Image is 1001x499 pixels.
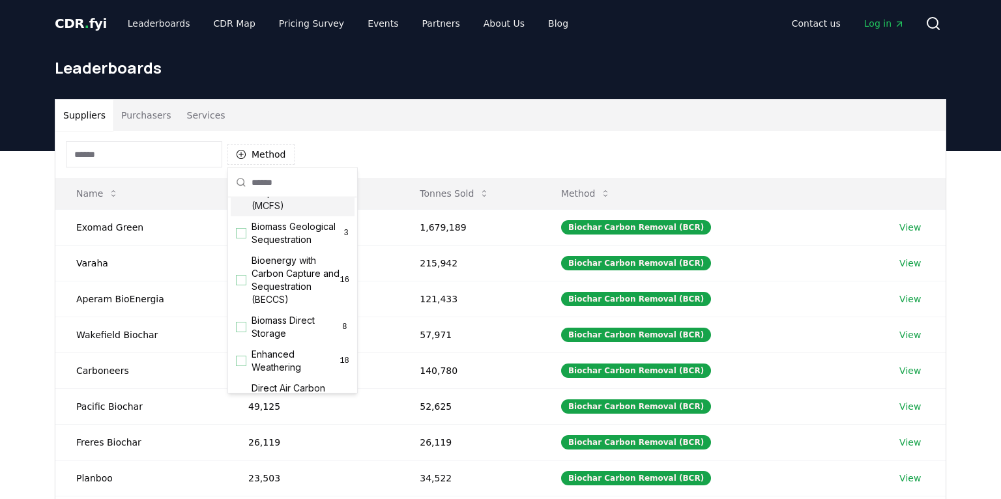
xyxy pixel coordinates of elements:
td: 49,125 [227,388,399,424]
span: CDR fyi [55,16,107,31]
td: Carboneers [55,352,227,388]
div: Biochar Carbon Removal (BCR) [561,328,711,342]
a: Leaderboards [117,12,201,35]
td: 26,119 [227,424,399,460]
td: Wakefield Biochar [55,317,227,352]
a: About Us [473,12,535,35]
span: Bioenergy with Carbon Capture and Sequestration (BECCS) [252,254,340,306]
a: View [899,400,921,413]
td: 52,625 [399,388,540,424]
nav: Main [781,12,915,35]
a: View [899,257,921,270]
td: 57,971 [399,317,540,352]
button: Services [179,100,233,131]
span: 8 [340,322,349,332]
div: Biochar Carbon Removal (BCR) [561,256,711,270]
span: Biomass Direct Storage [252,314,340,340]
td: Exomad Green [55,209,227,245]
button: Method [551,180,622,207]
span: Log in [864,17,905,30]
div: Biochar Carbon Removal (BCR) [561,399,711,414]
a: Pricing Survey [268,12,355,35]
div: Biochar Carbon Removal (BCR) [561,435,711,449]
span: 16 [340,275,349,285]
span: 3 [343,228,349,238]
nav: Main [117,12,579,35]
a: View [899,328,921,341]
div: Biochar Carbon Removal (BCR) [561,220,711,235]
td: Freres Biochar [55,424,227,460]
a: Contact us [781,12,851,35]
td: 26,119 [399,424,540,460]
td: Planboo [55,460,227,496]
td: Varaha [55,245,227,281]
td: Aperam BioEnergia [55,281,227,317]
button: Tonnes Sold [409,180,500,207]
a: CDR Map [203,12,266,35]
button: Suppliers [55,100,113,131]
td: 1,679,189 [399,209,540,245]
span: Marine Carbon Fixation and Sequestration (MCFS) [252,160,345,212]
a: View [899,221,921,234]
span: 18 [340,356,349,366]
a: View [899,364,921,377]
a: Log in [854,12,915,35]
a: View [899,292,921,306]
a: Partners [412,12,471,35]
span: Biomass Geological Sequestration [252,220,343,246]
td: 121,433 [399,281,540,317]
a: View [899,436,921,449]
h1: Leaderboards [55,57,946,78]
div: Biochar Carbon Removal (BCR) [561,471,711,485]
div: Biochar Carbon Removal (BCR) [561,292,711,306]
button: Method [227,144,295,165]
a: CDR.fyi [55,14,107,33]
span: Enhanced Weathering [252,348,340,374]
td: 34,522 [399,460,540,496]
td: 140,780 [399,352,540,388]
span: Direct Air Carbon Capture and Sequestration (DACCS) [252,382,340,434]
a: Events [357,12,409,35]
span: . [85,16,89,31]
a: View [899,472,921,485]
button: Purchasers [113,100,179,131]
td: 215,942 [399,245,540,281]
button: Name [66,180,129,207]
div: Biochar Carbon Removal (BCR) [561,364,711,378]
td: 23,503 [227,460,399,496]
a: Blog [538,12,579,35]
td: Pacific Biochar [55,388,227,424]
